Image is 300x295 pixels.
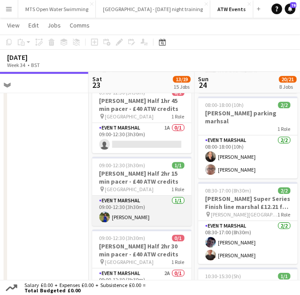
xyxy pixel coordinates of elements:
span: 09:00-12:30 (3h30m) [99,162,146,169]
span: [GEOGRAPHIC_DATA] [105,113,154,120]
a: Edit [25,20,42,31]
h3: [PERSON_NAME] Half 2hr 30 min pacer - £40 ATW credits [92,242,192,258]
h3: [PERSON_NAME] Half 2hr 15 min pacer - £40 ATW credits [92,169,192,185]
div: 15 Jobs [174,83,190,90]
span: 2/2 [278,102,291,108]
a: View [4,20,23,31]
span: Sat [92,75,102,83]
span: 1 Role [278,211,291,218]
app-job-card: 08:30-17:00 (8h30m)2/2[PERSON_NAME] Super Series Finish line marshal £12.21 for over 21's [PERSON... [198,182,298,264]
span: Jobs [47,21,61,29]
app-job-card: 09:00-12:30 (3h30m)0/1[PERSON_NAME] Half 1hr 45 min pacer - £40 ATW credits [GEOGRAPHIC_DATA]1 Ro... [92,84,192,153]
a: Jobs [44,20,64,31]
span: 2/2 [278,187,291,194]
span: 13/19 [173,76,191,83]
h3: [PERSON_NAME] Half 1hr 45 min pacer - £40 ATW credits [92,97,192,113]
span: 08:00-18:00 (10h) [205,102,244,108]
a: Comms [66,20,93,31]
span: Edit [28,21,39,29]
span: 10:30-15:30 (5h) [205,273,241,279]
div: BST [31,62,40,68]
span: 76 [290,2,296,8]
h3: [PERSON_NAME] Super Series Finish line marshal £12.21 for over 21's [198,195,298,211]
span: 1/1 [278,273,291,279]
span: 23 [91,80,102,90]
span: 0/1 [172,235,185,241]
button: ATW Events [210,0,253,18]
span: 1/1 [172,162,185,169]
button: MTS Open Water Swimming [18,0,96,18]
span: 20/21 [279,76,297,83]
a: 76 [285,4,296,14]
span: 1 Role [172,186,185,193]
span: 09:00-12:30 (3h30m) [99,235,146,241]
div: 8 Jobs [280,83,296,90]
span: 1 Role [278,126,291,132]
span: 08:30-17:00 (8h30m) [205,187,252,194]
app-card-role: Event Marshal1/109:00-12:30 (3h30m)[PERSON_NAME] [92,196,192,226]
app-card-role: Event Marshal2/208:30-17:00 (8h30m)[PERSON_NAME][PERSON_NAME] [198,221,298,264]
app-card-role: Event Marshal2/208:00-18:00 (10h)[PERSON_NAME][PERSON_NAME] [198,135,298,178]
div: [DATE] [7,53,60,62]
span: [GEOGRAPHIC_DATA] [105,259,154,265]
span: Week 34 [5,62,28,68]
span: 1 Role [172,259,185,265]
span: 24 [197,80,209,90]
span: [PERSON_NAME][GEOGRAPHIC_DATA] [211,211,278,218]
app-job-card: 08:00-18:00 (10h)2/2[PERSON_NAME] parking marhsal1 RoleEvent Marshal2/208:00-18:00 (10h)[PERSON_N... [198,96,298,178]
span: Sun [198,75,209,83]
div: Salary £0.00 + Expenses £0.00 + Subsistence £0.00 = [19,283,147,293]
app-job-card: 09:00-12:30 (3h30m)1/1[PERSON_NAME] Half 2hr 15 min pacer - £40 ATW credits [GEOGRAPHIC_DATA]1 Ro... [92,157,192,226]
span: Total Budgeted £0.00 [24,288,146,293]
app-card-role: Event Marshal1A0/109:00-12:30 (3h30m) [92,123,192,153]
span: Comms [70,21,90,29]
span: [GEOGRAPHIC_DATA] [105,186,154,193]
span: View [7,21,20,29]
h3: [PERSON_NAME] parking marhsal [198,109,298,125]
button: [GEOGRAPHIC_DATA] - [DATE] night training [96,0,210,18]
span: 1 Role [172,113,185,120]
